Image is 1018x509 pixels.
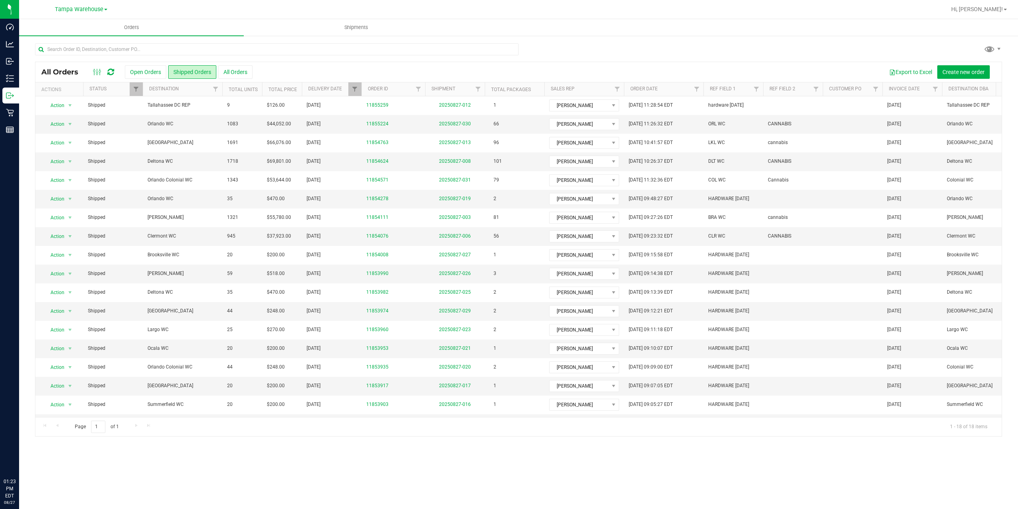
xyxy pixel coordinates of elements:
a: 20250827-020 [439,364,471,370]
span: [DATE] 09:23:32 EDT [629,232,673,240]
span: [DATE] 11:32:36 EDT [629,176,673,184]
span: [DATE] 10:41:57 EDT [629,139,673,146]
span: 59 [227,270,233,277]
span: Ocala WC [947,345,1017,352]
a: 20250827-029 [439,308,471,314]
span: Action [43,119,65,130]
span: select [65,399,75,410]
span: [DATE] 09:48:27 EDT [629,195,673,203]
span: [DATE] 09:14:38 EDT [629,270,673,277]
span: [PERSON_NAME] [550,137,609,148]
span: Orlando WC [947,120,1017,128]
span: $470.00 [267,195,285,203]
span: 2 [490,324,500,335]
a: 11855259 [366,101,389,109]
span: [DATE] [307,363,321,371]
span: [DATE] 09:11:18 EDT [629,326,673,333]
a: Filter [209,82,222,96]
span: Shipped [88,158,138,165]
span: [PERSON_NAME] [550,324,609,335]
span: $248.00 [267,363,285,371]
span: Orders [113,24,150,31]
span: $470.00 [267,289,285,296]
span: $270.00 [267,326,285,333]
span: select [65,119,75,130]
span: 1083 [227,120,238,128]
span: [DATE] 10:26:37 EDT [629,158,673,165]
a: Ref Field 1 [710,86,736,92]
a: 20250827-008 [439,158,471,164]
span: select [65,287,75,298]
span: [DATE] [307,101,321,109]
div: Actions [41,87,80,92]
span: HARDWARE [DATE] [708,195,749,203]
a: 20250827-026 [439,271,471,276]
a: Order Date [630,86,658,92]
a: 11854624 [366,158,389,165]
a: 11855224 [366,120,389,128]
span: Shipments [334,24,379,31]
inline-svg: Inbound [6,57,14,65]
span: $200.00 [267,382,285,390]
a: Orders [19,19,244,36]
span: Tampa Warehouse [55,6,103,13]
span: [GEOGRAPHIC_DATA] [947,307,1017,315]
span: $55,780.00 [267,214,291,221]
span: [DATE] 09:27:26 EDT [629,214,673,221]
span: Action [43,156,65,167]
span: [DATE] [307,195,321,203]
span: Action [43,250,65,261]
span: $518.00 [267,270,285,277]
span: Orlando Colonial WC [148,176,218,184]
a: 11854571 [366,176,389,184]
span: [DATE] 11:26:32 EDT [629,120,673,128]
span: $200.00 [267,251,285,259]
span: Action [43,212,65,223]
span: 2 [490,305,500,317]
span: Shipped [88,326,138,333]
span: HARDWARE [DATE] [708,270,749,277]
span: $69,801.00 [267,158,291,165]
span: Largo WC [947,326,1017,333]
span: [DATE] [887,289,901,296]
span: [DATE] [307,307,321,315]
a: 20250827-013 [439,140,471,145]
span: [DATE] [887,307,901,315]
a: Filter [810,82,823,96]
inline-svg: Analytics [6,40,14,48]
a: 11854763 [366,139,389,146]
span: 945 [227,232,235,240]
span: Action [43,306,65,317]
span: 20 [227,382,233,390]
span: [PERSON_NAME] [550,119,609,130]
span: 35 [227,195,233,203]
span: Shipped [88,307,138,315]
span: [PERSON_NAME] [550,175,609,186]
a: 11853903 [366,401,389,408]
span: 1321 [227,214,238,221]
a: Shipments [244,19,468,36]
span: select [65,231,75,242]
button: Export to Excel [884,65,937,79]
span: HARDWARE [DATE] [708,289,749,296]
span: Shipped [88,176,138,184]
span: [DATE] [307,289,321,296]
inline-svg: Dashboard [6,23,14,31]
a: 20250827-017 [439,383,471,388]
span: Tallahassee DC REP [148,101,218,109]
span: Action [43,231,65,242]
span: Shipped [88,345,138,352]
a: Filter [750,82,763,96]
a: Filter [869,82,882,96]
span: select [65,175,75,186]
span: $44,052.00 [267,120,291,128]
button: All Orders [218,65,253,79]
a: Invoice Date [889,86,920,92]
span: [DATE] [887,363,901,371]
span: $53,644.00 [267,176,291,184]
span: Shipped [88,195,138,203]
span: select [65,137,75,148]
span: Shipped [88,101,138,109]
span: select [65,156,75,167]
span: CANNABIS [768,232,791,240]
